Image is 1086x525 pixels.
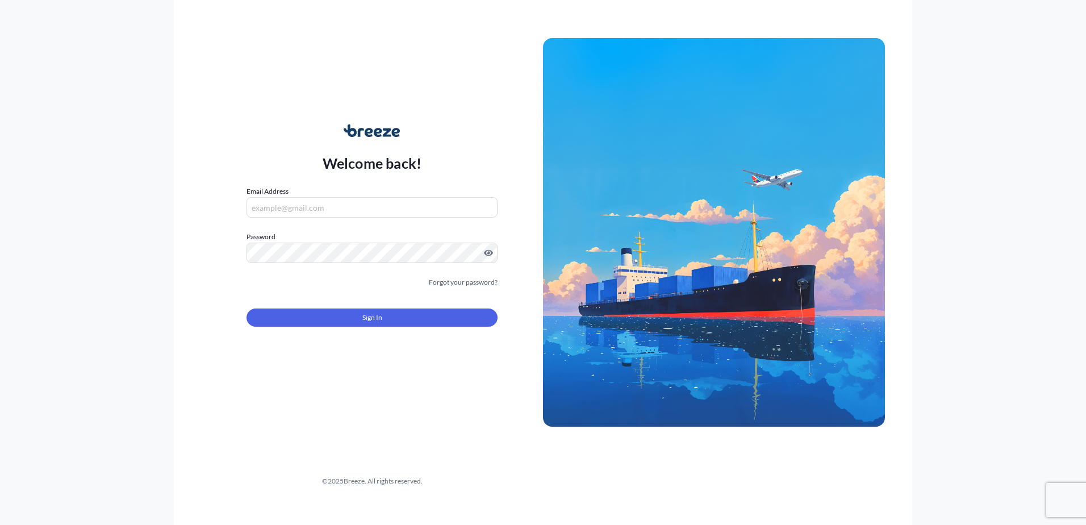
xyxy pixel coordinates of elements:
[247,309,498,327] button: Sign In
[484,248,493,257] button: Show password
[201,476,543,487] div: © 2025 Breeze. All rights reserved.
[247,231,498,243] label: Password
[429,277,498,288] a: Forgot your password?
[247,197,498,218] input: example@gmail.com
[543,38,885,427] img: Ship illustration
[362,312,382,323] span: Sign In
[323,154,422,172] p: Welcome back!
[247,186,289,197] label: Email Address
